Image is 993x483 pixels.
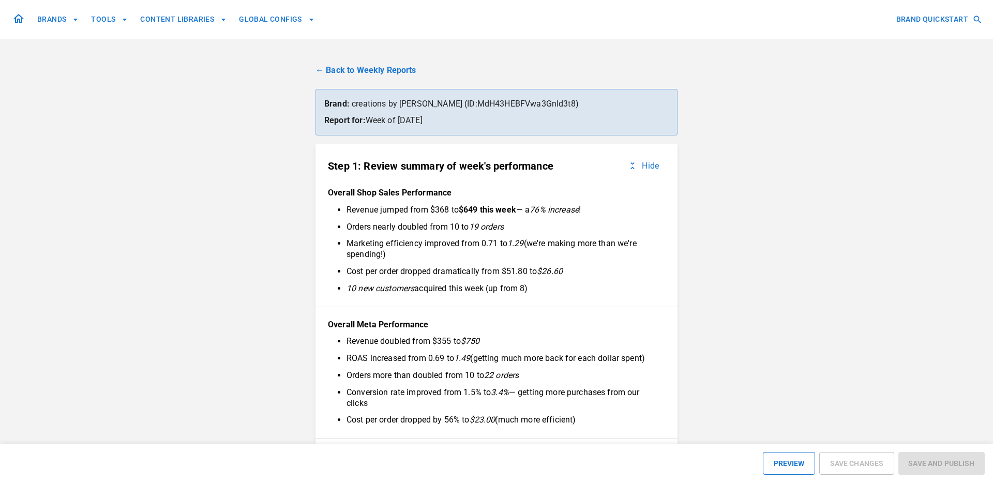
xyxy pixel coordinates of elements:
em: 1.49 [454,353,471,363]
li: Conversion rate improved from 1.5% to — getting more purchases from our clicks [347,387,657,409]
button: GLOBAL CONFIGS [235,10,319,29]
em: 10 new customers [347,283,414,293]
li: Revenue doubled from $355 to [347,336,657,347]
button: BRANDS [33,10,83,29]
button: PREVIEW [763,452,815,475]
li: Cost per order dropped dramatically from $51.80 to [347,266,657,277]
li: acquired this week (up from 8) [347,283,657,294]
p: Overall Shop Sales Performance [328,188,665,199]
p: Step 1: Review summary of week's performance [328,160,553,172]
button: Hide [621,156,665,175]
li: Marketing efficiency improved from 0.71 to (we're making more than we're spending!) [347,238,657,260]
em: 22 orders [484,370,519,380]
button: TOOLS [87,10,132,29]
p: Overall Meta Performance [328,320,665,330]
button: BRAND QUICKSTART [892,10,985,29]
p: Week of [DATE] [324,114,669,127]
p: Hide [642,161,659,171]
em: 76% increase [530,205,579,215]
li: Revenue jumped from $368 to — a ! [347,205,657,216]
a: ← Back to Weekly Reports [315,64,678,77]
li: Orders more than doubled from 10 to [347,370,657,381]
li: Orders nearly doubled from 10 to [347,222,657,233]
li: ROAS increased from 0.69 to (getting much more back for each dollar spent) [347,353,657,364]
p: creations by [PERSON_NAME] (ID: MdH43HEBFVwa3Gnld3t8 ) [324,98,669,110]
em: 3.4% [491,387,509,397]
button: CONTENT LIBRARIES [136,10,231,29]
strong: Report for: [324,115,366,125]
em: 19 orders [469,222,504,232]
em: 1.29 [507,238,524,248]
em: $23.00 [470,415,495,425]
li: Cost per order dropped by 56% to (much more efficient) [347,415,657,426]
em: $26.60 [537,266,563,276]
strong: Brand: [324,99,350,109]
em: $750 [461,336,480,346]
b: $649 this week [459,205,516,215]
